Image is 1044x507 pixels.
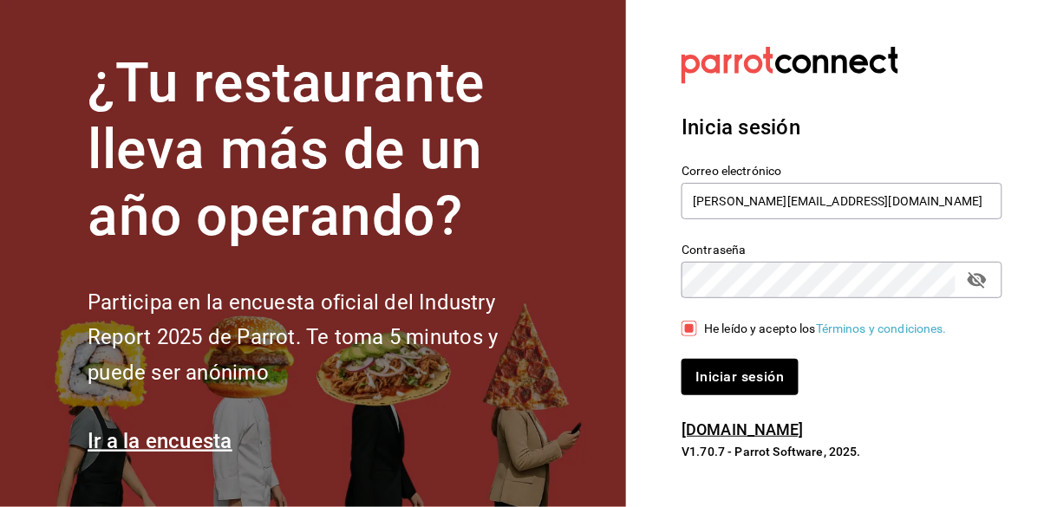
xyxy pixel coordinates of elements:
h3: Inicia sesión [682,112,1002,143]
label: Correo electrónico [682,166,1002,178]
a: Términos y condiciones. [816,322,947,335]
h2: Participa en la encuesta oficial del Industry Report 2025 de Parrot. Te toma 5 minutos y puede se... [88,285,556,391]
a: [DOMAIN_NAME] [682,420,804,439]
a: Ir a la encuesta [88,429,232,453]
label: Contraseña [682,244,1002,257]
div: He leído y acepto los [704,320,947,338]
button: passwordField [962,265,992,295]
input: Ingresa tu correo electrónico [682,183,1002,219]
h1: ¿Tu restaurante lleva más de un año operando? [88,50,556,250]
button: Iniciar sesión [682,359,798,395]
p: V1.70.7 - Parrot Software, 2025. [682,443,1002,460]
